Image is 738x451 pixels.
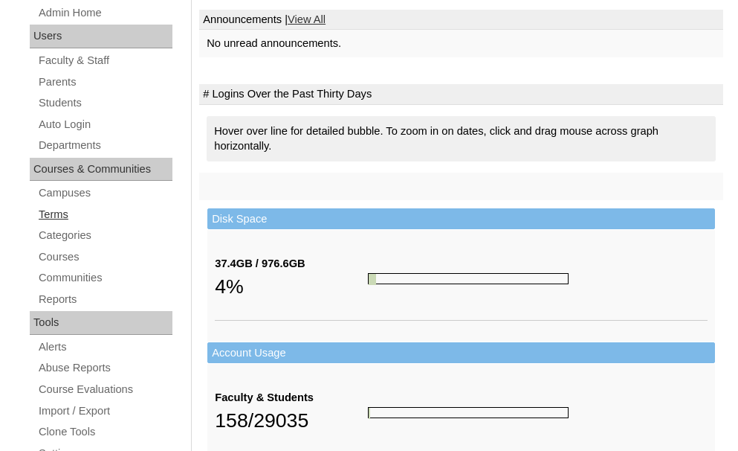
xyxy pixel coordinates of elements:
a: Faculty & Staff [37,51,172,70]
a: Import / Export [37,402,172,420]
a: Reports [37,290,172,309]
a: Campuses [37,184,172,202]
div: 4% [215,272,367,301]
a: View All [288,13,326,25]
div: 158/29035 [215,406,367,435]
div: Hover over line for detailed bubble. To zoom in on dates, click and drag mouse across graph horiz... [207,116,716,161]
a: Categories [37,226,172,245]
a: Terms [37,205,172,224]
div: Courses & Communities [30,158,172,182]
a: Departments [37,136,172,155]
a: Abuse Reports [37,359,172,377]
a: Communities [37,269,172,287]
a: Admin Home [37,4,172,22]
td: Account Usage [207,342,715,364]
div: Users [30,25,172,48]
a: Students [37,94,172,112]
td: # Logins Over the Past Thirty Days [199,84,723,105]
td: Announcements | [199,10,723,31]
a: Alerts [37,338,172,356]
a: Course Evaluations [37,380,172,399]
a: Courses [37,248,172,266]
div: Tools [30,311,172,335]
a: Auto Login [37,115,172,134]
td: No unread announcements. [199,30,723,57]
div: 37.4GB / 976.6GB [215,256,367,272]
a: Clone Tools [37,423,172,441]
a: Parents [37,73,172,92]
div: Faculty & Students [215,390,367,406]
td: Disk Space [207,208,715,230]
